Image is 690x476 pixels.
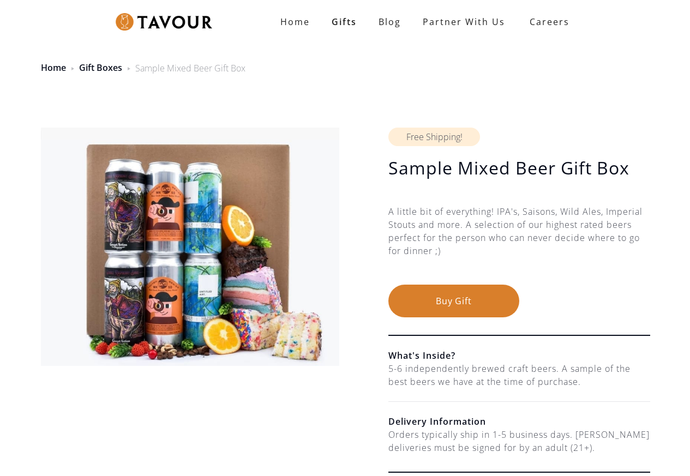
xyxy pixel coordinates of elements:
a: Home [269,11,321,33]
h6: Delivery Information [388,415,650,428]
strong: Careers [530,11,569,33]
div: 5-6 independently brewed craft beers. A sample of the best beers we have at the time of purchase. [388,362,650,388]
strong: Home [280,16,310,28]
button: Buy Gift [388,285,519,317]
a: partner with us [412,11,516,33]
div: Free Shipping! [388,128,480,146]
div: Orders typically ship in 1-5 business days. [PERSON_NAME] deliveries must be signed for by an adu... [388,428,650,454]
h6: What's Inside? [388,349,650,362]
h1: Sample Mixed Beer Gift Box [388,157,650,179]
a: Home [41,62,66,74]
a: Gifts [321,11,368,33]
div: A little bit of everything! IPA's, Saisons, Wild Ales, Imperial Stouts and more. A selection of o... [388,205,650,285]
a: Careers [516,7,578,37]
div: Sample Mixed Beer Gift Box [135,62,245,75]
a: Gift Boxes [79,62,122,74]
a: Blog [368,11,412,33]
